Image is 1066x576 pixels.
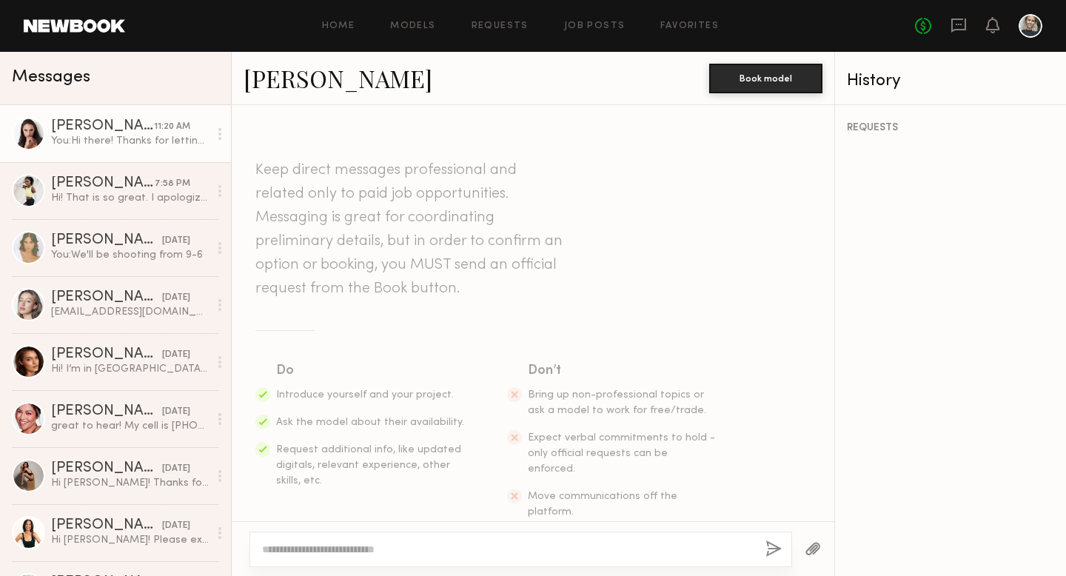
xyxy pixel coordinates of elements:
[255,158,566,301] header: Keep direct messages professional and related only to paid job opportunities. Messaging is great ...
[276,361,466,381] div: Do
[847,123,1054,133] div: REQUESTS
[51,533,209,547] div: Hi [PERSON_NAME]! Please excuse my delay. Thank you for reaching out! Yes, I’m currently availabl...
[162,405,190,419] div: [DATE]
[276,418,464,427] span: Ask the model about their availability.
[244,62,432,94] a: [PERSON_NAME]
[51,404,162,419] div: [PERSON_NAME]
[51,233,162,248] div: [PERSON_NAME]
[51,134,209,148] div: You: Hi there! Thanks for letting us know you're interested in the shoot [DATE][DATE]. If you are...
[51,461,162,476] div: [PERSON_NAME]
[51,119,154,134] div: [PERSON_NAME]
[528,433,715,474] span: Expect verbal commitments to hold - only official requests can be enforced.
[276,445,461,486] span: Request additional info, like updated digitals, relevant experience, other skills, etc.
[51,476,209,490] div: Hi [PERSON_NAME]! Thanks for reaching out! :) I’m available as of now but waiting to hear back fr...
[51,191,209,205] div: Hi! That is so great. I apologize I didn’t see your original message. [PHONE_NUMBER] and my email...
[162,462,190,476] div: [DATE]
[472,21,529,31] a: Requests
[51,305,209,319] div: [EMAIL_ADDRESS][DOMAIN_NAME] [PHONE_NUMBER]
[162,234,190,248] div: [DATE]
[12,69,90,86] span: Messages
[660,21,719,31] a: Favorites
[162,519,190,533] div: [DATE]
[528,361,717,381] div: Don’t
[709,71,822,84] a: Book model
[276,390,454,400] span: Introduce yourself and your project.
[51,290,162,305] div: [PERSON_NAME]
[322,21,355,31] a: Home
[528,492,677,517] span: Move communications off the platform.
[51,419,209,433] div: great to hear! My cell is [PHONE_NUMBER] and email is [EMAIL_ADDRESS][DOMAIN_NAME]
[564,21,626,31] a: Job Posts
[51,518,162,533] div: [PERSON_NAME]
[162,348,190,362] div: [DATE]
[51,347,162,362] div: [PERSON_NAME]
[155,177,190,191] div: 7:58 PM
[51,248,209,262] div: You: We'll be shooting from 9-6
[390,21,435,31] a: Models
[528,390,706,415] span: Bring up non-professional topics or ask a model to work for free/trade.
[162,291,190,305] div: [DATE]
[154,120,190,134] div: 11:20 AM
[51,362,209,376] div: Hi! I’m in [GEOGRAPHIC_DATA] until [DATE], let me know if any other dates works besides the 19th🙌🏻
[709,64,822,93] button: Book model
[847,73,1054,90] div: History
[51,176,155,191] div: [PERSON_NAME]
